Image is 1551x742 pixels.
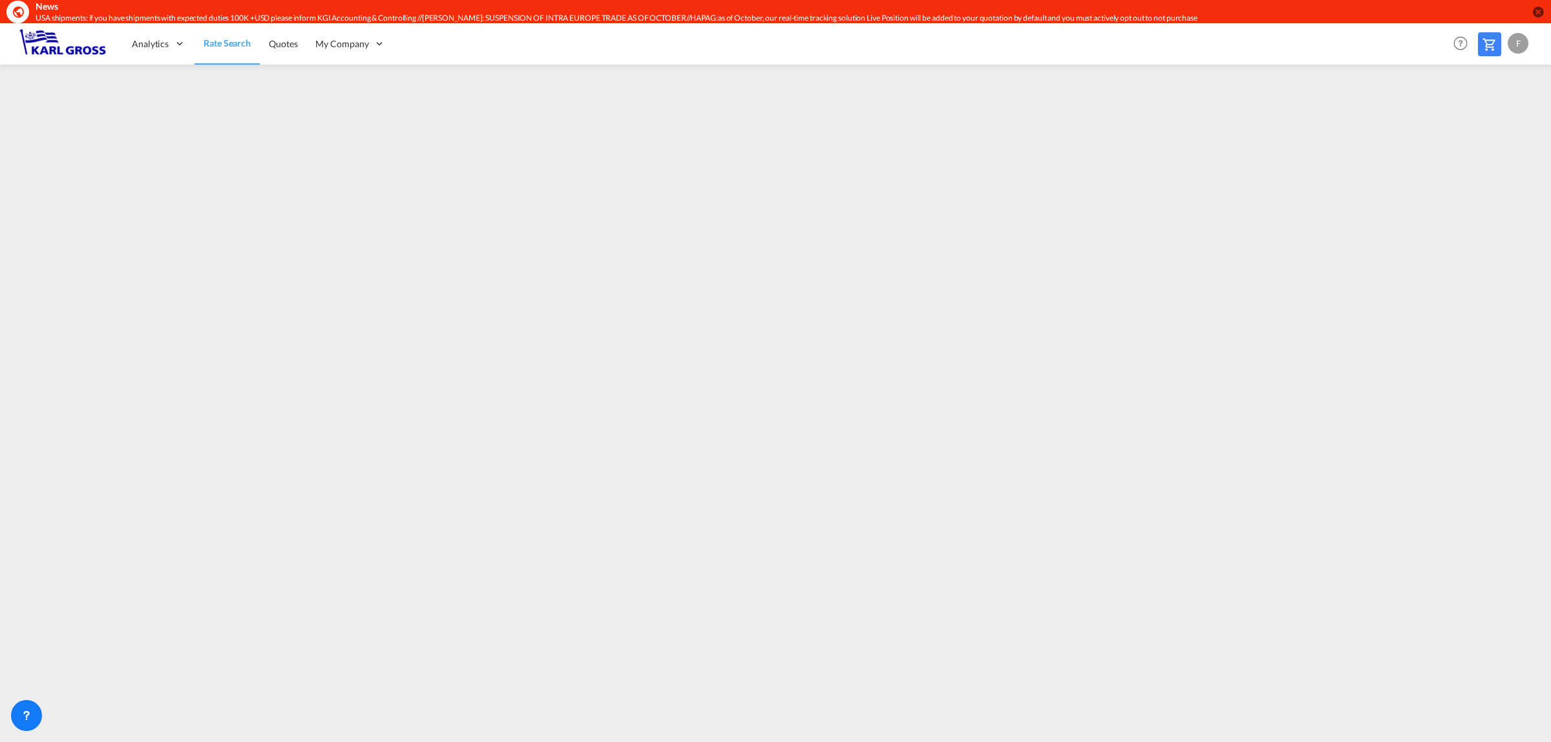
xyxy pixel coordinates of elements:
span: Rate Search [204,37,251,48]
div: USA shipments: if you have shipments with expected duties 100K +USD please inform KGI Accounting ... [36,13,1314,24]
span: My Company [315,37,368,50]
div: F [1508,33,1528,54]
div: My Company [306,23,394,65]
span: Quotes [269,38,297,49]
md-icon: icon-earth [12,5,25,18]
span: Analytics [132,37,169,50]
span: Help [1450,32,1472,54]
div: Analytics [123,23,195,65]
a: Quotes [260,23,306,65]
a: Rate Search [195,23,260,65]
div: Help [1450,32,1478,56]
button: icon-close-circle [1532,5,1545,18]
img: 3269c73066d711f095e541db4db89301.png [19,29,107,58]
